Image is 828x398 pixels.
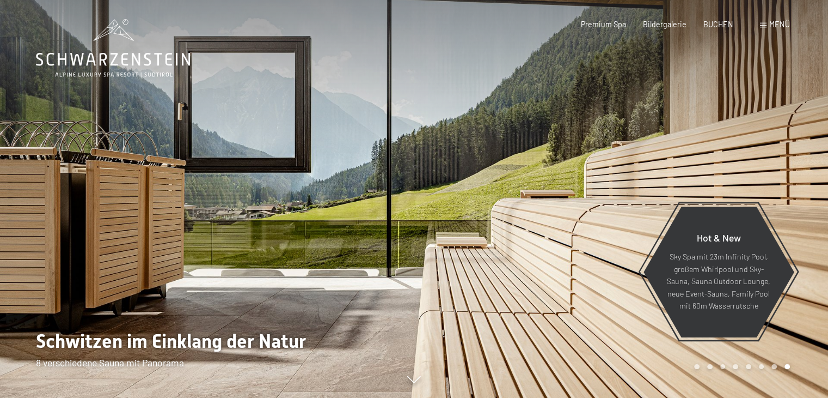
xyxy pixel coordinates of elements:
a: Premium Spa [581,20,626,29]
div: Carousel Page 6 [759,364,764,370]
div: Carousel Page 5 [746,364,751,370]
span: Menü [769,20,790,29]
div: Carousel Page 3 [720,364,726,370]
a: BUCHEN [703,20,733,29]
div: Carousel Page 2 [707,364,713,370]
div: Carousel Pagination [690,364,789,370]
span: Hot & New [696,232,740,244]
div: Carousel Page 8 (Current Slide) [784,364,790,370]
div: Carousel Page 1 [694,364,700,370]
div: Carousel Page 4 [733,364,738,370]
a: Bildergalerie [643,20,686,29]
a: Hot & New Sky Spa mit 23m Infinity Pool, großem Whirlpool und Sky-Sauna, Sauna Outdoor Lounge, ne... [642,206,794,338]
div: Carousel Page 7 [771,364,777,370]
p: Sky Spa mit 23m Infinity Pool, großem Whirlpool und Sky-Sauna, Sauna Outdoor Lounge, neue Event-S... [666,251,770,312]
